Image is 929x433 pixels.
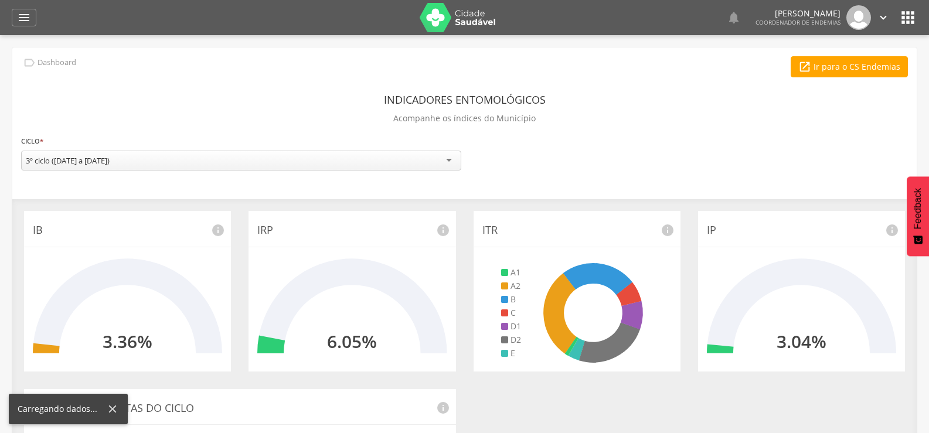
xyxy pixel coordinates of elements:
[17,11,31,25] i: 
[26,155,110,166] div: 3º ciclo ([DATE] a [DATE])
[877,11,890,24] i: 
[501,267,521,278] li: A1
[661,223,675,237] i: info
[38,58,76,67] p: Dashboard
[327,332,377,351] h2: 6.05%
[393,110,536,127] p: Acompanhe os índices do Município
[103,332,152,351] h2: 3.36%
[501,321,521,332] li: D1
[707,223,896,238] p: IP
[482,223,672,238] p: ITR
[501,347,521,359] li: E
[21,135,43,148] label: Ciclo
[756,9,840,18] p: [PERSON_NAME]
[798,60,811,73] i: 
[727,5,741,30] a: 
[756,18,840,26] span: Coordenador de Endemias
[33,401,447,416] p: Histórico de Visitas do Ciclo
[33,223,222,238] p: IB
[211,223,225,237] i: info
[877,5,890,30] a: 
[436,401,450,415] i: info
[913,188,923,229] span: Feedback
[899,8,917,27] i: 
[727,11,741,25] i: 
[885,223,899,237] i: info
[907,176,929,256] button: Feedback - Mostrar pesquisa
[23,56,36,69] i: 
[501,307,521,319] li: C
[501,334,521,346] li: D2
[501,294,521,305] li: B
[777,332,826,351] h2: 3.04%
[501,280,521,292] li: A2
[18,403,106,415] div: Carregando dados...
[791,56,908,77] a: Ir para o CS Endemias
[436,223,450,237] i: info
[257,223,447,238] p: IRP
[384,89,546,110] header: Indicadores Entomológicos
[12,9,36,26] a: 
